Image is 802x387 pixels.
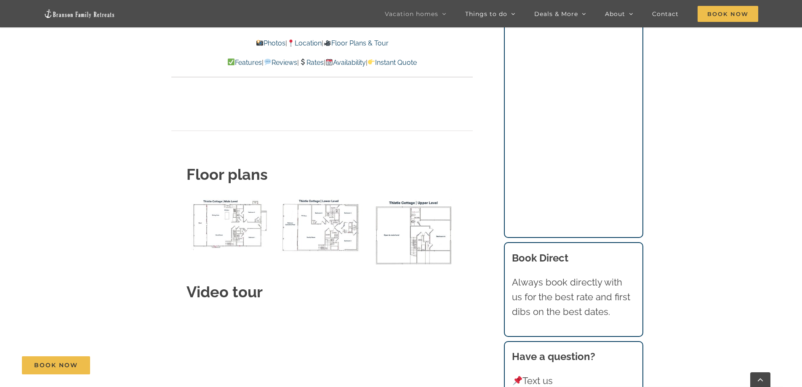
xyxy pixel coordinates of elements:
[264,59,271,65] img: 💬
[264,59,297,67] a: Reviews
[323,39,388,47] a: Floor Plans & Tour
[605,11,625,17] span: About
[698,6,758,22] span: Book Now
[652,11,679,17] span: Contact
[513,376,522,385] img: 📌
[227,59,262,67] a: Features
[324,40,331,46] img: 🎥
[370,198,458,209] a: Thistle Cottage upper level floor plan
[256,40,263,46] img: 📸
[512,350,595,363] strong: Have a question?
[228,59,234,65] img: ✅
[325,59,366,67] a: Availability
[512,275,635,320] p: Always book directly with us for the best rate and first dibs on the best dates.
[171,38,473,49] p: | |
[187,283,263,301] strong: Video tour
[22,356,90,374] a: Book Now
[326,59,333,65] img: 📆
[171,57,473,68] p: | | | |
[34,362,78,369] span: Book Now
[385,11,438,17] span: Vacation homes
[278,198,366,209] a: Thistle Cottage upper level floor plan
[370,197,458,270] img: Thistle Cottage upper level floor plan
[299,59,306,65] img: 💲
[256,39,285,47] a: Photos
[534,11,578,17] span: Deals & More
[287,39,322,47] a: Location
[187,165,268,183] strong: Floor plans
[187,197,274,250] img: Thistle Cottage main level floor plan
[368,59,417,67] a: Instant Quote
[465,11,507,17] span: Things to do
[299,59,324,67] a: Rates
[44,9,115,19] img: Branson Family Retreats Logo
[187,198,274,209] a: Thistle Cottage main level floor plan
[288,40,294,46] img: 📍
[278,197,366,254] img: Thistle Cottage upper level floor plan
[368,59,375,65] img: 👉
[512,252,568,264] b: Book Direct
